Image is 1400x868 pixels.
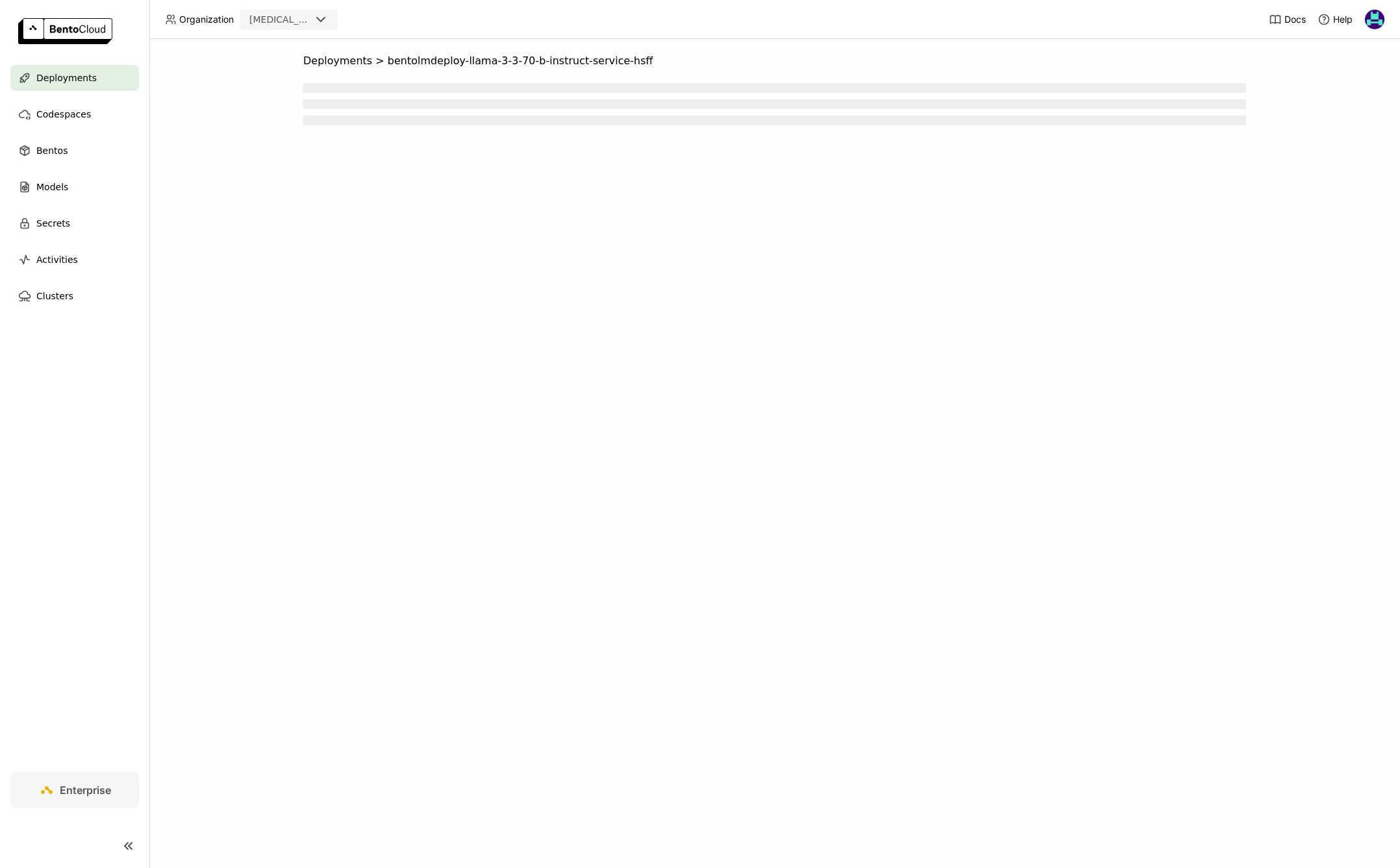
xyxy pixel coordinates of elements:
[303,55,372,68] span: Deployments
[303,55,1246,68] nav: Breadcrumbs navigation
[36,106,91,122] span: Codespaces
[10,247,139,273] a: Activities
[312,14,313,27] input: Selected revia.
[36,70,97,86] span: Deployments
[36,216,70,231] span: Secrets
[10,174,139,200] a: Models
[36,252,78,267] span: Activities
[179,14,234,25] span: Organization
[1269,13,1306,26] a: Docs
[36,288,73,304] span: Clusters
[1365,10,1384,29] img: David Zhu
[1333,14,1353,25] span: Help
[372,55,388,68] span: >
[36,179,68,195] span: Models
[10,101,139,127] a: Codespaces
[18,18,112,44] img: logo
[388,55,653,68] span: bentolmdeploy-llama-3-3-70-b-instruct-service-hsff
[60,784,111,797] span: Enterprise
[10,772,139,808] a: Enterprise
[10,283,139,309] a: Clusters
[10,210,139,236] a: Secrets
[249,13,310,26] div: [MEDICAL_DATA]
[36,143,68,158] span: Bentos
[10,65,139,91] a: Deployments
[10,138,139,164] a: Bentos
[1318,13,1353,26] div: Help
[1284,14,1306,25] span: Docs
